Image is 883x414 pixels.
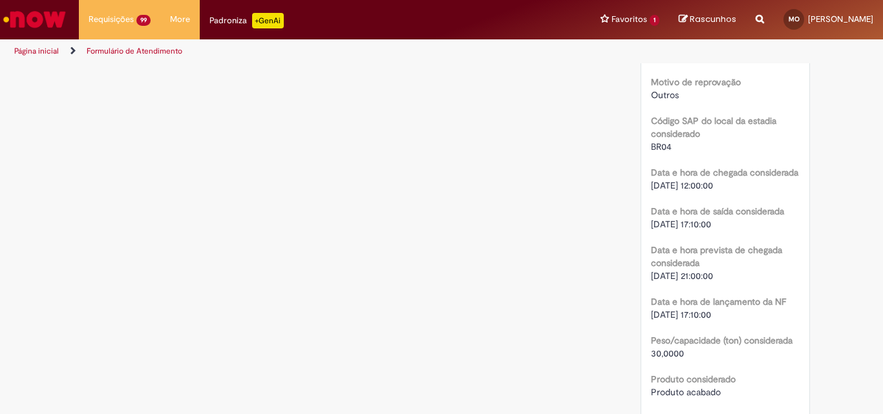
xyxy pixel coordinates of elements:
span: 99 [136,15,151,26]
span: 1 [650,15,659,26]
span: MO [789,15,800,23]
span: Requisições [89,13,134,26]
span: More [170,13,190,26]
b: Código SAP do local da estadia considerado [651,115,776,140]
p: +GenAi [252,13,284,28]
span: BR04 [651,141,672,152]
img: ServiceNow [1,6,68,32]
span: [DATE] 17:10:00 [651,309,711,320]
span: [PERSON_NAME] [808,14,873,25]
span: Rascunhos [690,13,736,25]
span: [DATE] 17:10:00 [651,218,711,230]
span: Outros [651,89,679,101]
span: 30,0000 [651,347,684,359]
b: Peso/capacidade (ton) considerada [651,335,793,346]
b: Produto considerado [651,373,736,385]
b: Data e hora prevista de chegada considerada [651,244,782,269]
span: [DATE] 12:00:00 [651,180,713,191]
a: Formulário de Atendimento [87,46,182,56]
b: Data e hora de saída considerada [651,205,784,217]
b: Data e hora de chegada considerada [651,167,798,178]
ul: Trilhas de página [10,39,579,63]
div: Padroniza [209,13,284,28]
span: Favoritos [612,13,647,26]
span: [DATE] 21:00:00 [651,270,713,282]
b: Data e hora de lançamento da NF [651,296,786,307]
b: Motivo de reprovação [651,76,741,88]
span: Produto acabado [651,386,721,398]
a: Página inicial [14,46,59,56]
a: Rascunhos [679,14,736,26]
